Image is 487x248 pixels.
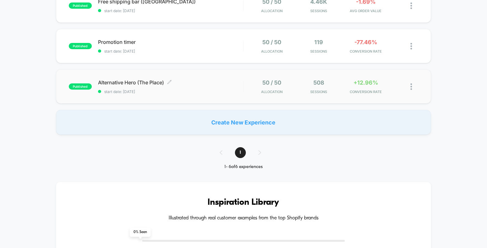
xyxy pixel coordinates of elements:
[313,79,324,86] span: 508
[262,79,281,86] span: 50 / 50
[297,9,341,13] span: Sessions
[98,39,243,45] span: Promotion timer
[261,9,283,13] span: Allocation
[261,90,283,94] span: Allocation
[3,127,13,137] button: Play, NEW DEMO 2025-VEED.mp4
[314,39,323,45] span: 119
[98,89,243,94] span: start date: [DATE]
[160,128,174,135] div: Current time
[69,2,92,9] span: published
[235,147,246,158] span: 1
[344,9,388,13] span: AVG ORDER VALUE
[410,83,412,90] img: close
[69,83,92,90] span: published
[262,39,281,45] span: 50 / 50
[5,118,245,124] input: Seek
[75,198,412,208] h3: Inspiration Library
[56,110,431,135] div: Create New Experience
[354,39,377,45] span: -77.46%
[213,164,274,170] div: 1 - 6 of 6 experiences
[98,8,243,13] span: start date: [DATE]
[410,2,412,9] img: close
[204,129,222,135] input: Volume
[69,43,92,49] span: published
[297,49,341,54] span: Sessions
[354,79,378,86] span: +12.96%
[261,49,283,54] span: Allocation
[75,215,412,221] h4: Illustrated through real customer examples from the top Shopify brands
[410,43,412,49] img: close
[117,63,132,77] button: Play, NEW DEMO 2025-VEED.mp4
[344,90,388,94] span: CONVERSION RATE
[130,227,151,237] span: 0 % Seen
[297,90,341,94] span: Sessions
[344,49,388,54] span: CONVERSION RATE
[98,49,243,54] span: start date: [DATE]
[175,128,191,135] div: Duration
[98,79,243,86] span: Alternative Hero (The Place)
